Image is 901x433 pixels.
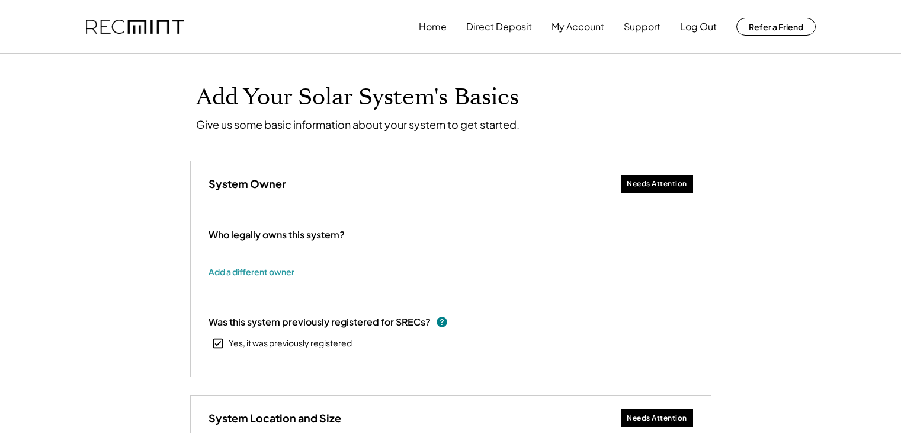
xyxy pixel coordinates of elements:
img: recmint-logotype%403x.png [86,20,184,34]
button: Log Out [680,15,717,39]
div: Was this system previously registered for SRECs? [209,316,431,329]
div: Yes, it was previously registered [229,338,352,349]
button: Add a different owner [209,263,294,281]
div: Give us some basic information about your system to get started. [196,117,520,131]
button: Direct Deposit [466,15,532,39]
h3: System Location and Size [209,411,341,425]
button: Refer a Friend [736,18,816,36]
button: My Account [551,15,604,39]
button: Support [624,15,660,39]
div: Who legally owns this system? [209,229,345,241]
div: Needs Attention [627,179,687,189]
h1: Add Your Solar System's Basics [196,84,706,112]
h3: System Owner [209,177,286,190]
button: Home [419,15,447,39]
div: Needs Attention [627,413,687,424]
